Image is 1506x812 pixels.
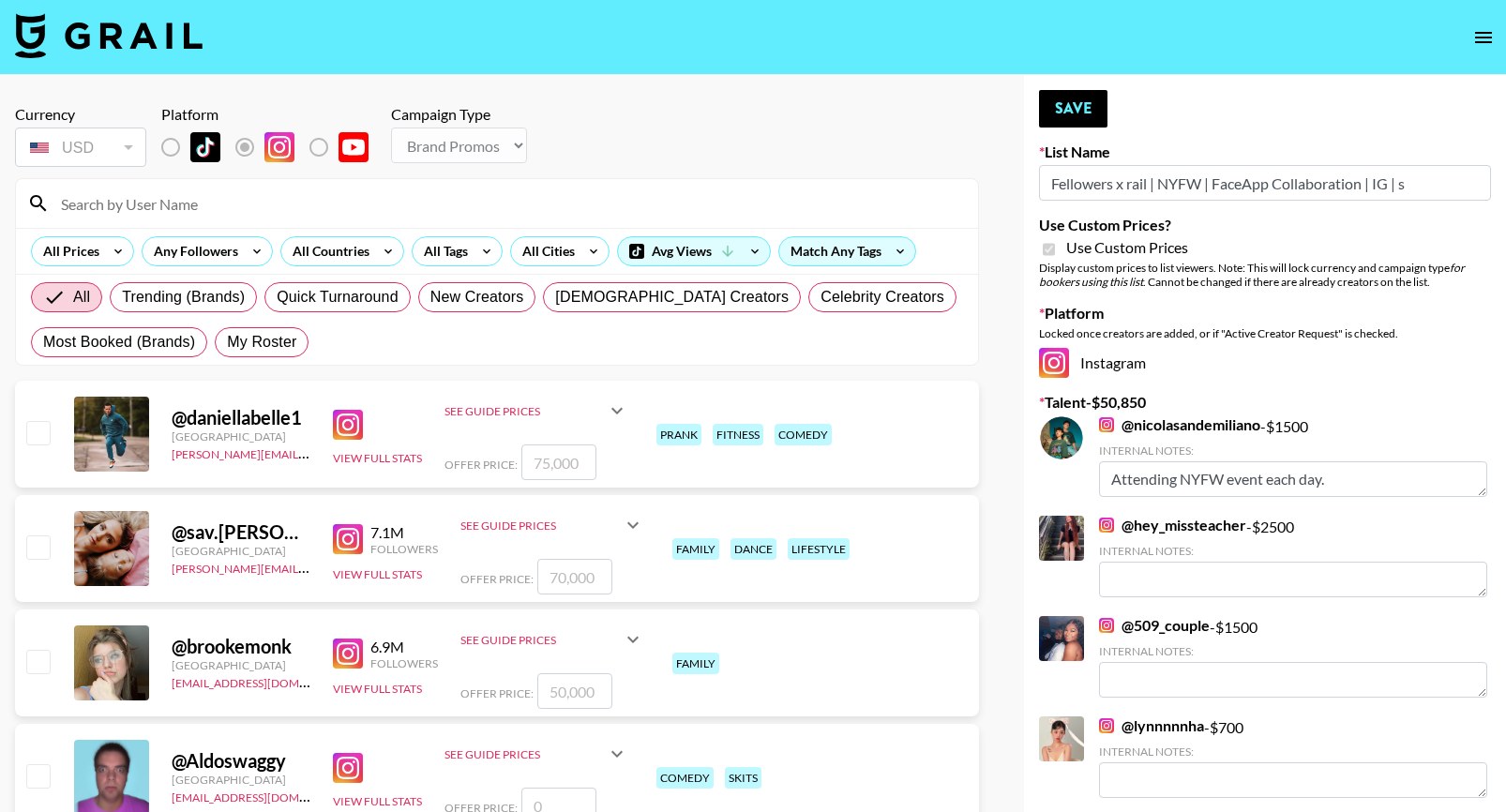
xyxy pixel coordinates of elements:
[713,424,763,445] div: fitness
[555,286,789,308] span: [DEMOGRAPHIC_DATA] Creators
[444,747,606,761] div: See Guide Prices
[172,558,449,576] a: [PERSON_NAME][EMAIL_ADDRESS][DOMAIN_NAME]
[50,188,967,218] input: Search by User Name
[15,105,146,124] div: Currency
[1099,415,1260,434] a: @nicolasandemiliano
[725,767,761,789] div: skits
[1099,516,1246,534] a: @hey_missteacher
[333,682,422,696] button: View Full Stats
[1099,516,1487,597] div: - $ 2500
[537,673,612,709] input: 50,000
[333,524,363,554] img: Instagram
[391,105,527,124] div: Campaign Type
[788,538,850,560] div: lifestyle
[227,331,296,353] span: My Roster
[460,503,644,548] div: See Guide Prices
[1039,326,1491,340] div: Locked once creators are added, or if "Active Creator Request" is checked.
[460,519,622,533] div: See Guide Prices
[264,132,294,162] img: Instagram
[1099,618,1114,633] img: Instagram
[370,542,438,556] div: Followers
[1099,616,1210,635] a: @509_couple
[172,406,310,429] div: @ daniellabelle1
[19,131,143,164] div: USD
[73,286,90,308] span: All
[1099,544,1487,558] div: Internal Notes:
[339,132,369,162] img: YouTube
[172,429,310,444] div: [GEOGRAPHIC_DATA]
[333,753,363,783] img: Instagram
[444,388,628,433] div: See Guide Prices
[1039,348,1069,378] img: Instagram
[370,656,438,670] div: Followers
[281,237,373,265] div: All Countries
[15,124,146,171] div: Currency is locked to USD
[172,444,449,461] a: [PERSON_NAME][EMAIL_ADDRESS][DOMAIN_NAME]
[1099,716,1204,735] a: @lynnnnnha
[1039,304,1491,323] label: Platform
[333,410,363,440] img: Instagram
[460,617,644,662] div: See Guide Prices
[656,767,714,789] div: comedy
[821,286,944,308] span: Celebrity Creators
[779,237,915,265] div: Match Any Tags
[1099,616,1487,698] div: - $ 1500
[1099,415,1487,497] div: - $ 1500
[444,458,518,472] span: Offer Price:
[1039,393,1491,412] label: Talent - $ 50,850
[1099,518,1114,533] img: Instagram
[333,451,422,465] button: View Full Stats
[43,331,195,353] span: Most Booked (Brands)
[460,633,622,647] div: See Guide Prices
[15,13,203,58] img: Grail Talent
[172,635,310,658] div: @ brookemonk
[1039,261,1491,289] div: Display custom prices to list viewers. Note: This will lock currency and campaign type . Cannot b...
[161,105,384,124] div: Platform
[1099,417,1114,432] img: Instagram
[730,538,776,560] div: dance
[122,286,245,308] span: Trending (Brands)
[172,787,360,804] a: [EMAIL_ADDRESS][DOMAIN_NAME]
[333,567,422,581] button: View Full Stats
[444,404,606,418] div: See Guide Prices
[1099,461,1487,497] textarea: Attending NYFW event each day.
[333,639,363,669] img: Instagram
[672,538,719,560] div: family
[460,572,534,586] span: Offer Price:
[172,658,310,672] div: [GEOGRAPHIC_DATA]
[172,773,310,787] div: [GEOGRAPHIC_DATA]
[1039,216,1491,234] label: Use Custom Prices?
[656,424,701,445] div: prank
[1099,716,1487,798] div: - $ 700
[333,794,422,808] button: View Full Stats
[143,237,242,265] div: Any Followers
[1099,744,1487,759] div: Internal Notes:
[172,672,360,690] a: [EMAIL_ADDRESS][DOMAIN_NAME]
[1099,644,1487,658] div: Internal Notes:
[1066,238,1188,257] span: Use Custom Prices
[444,731,628,776] div: See Guide Prices
[32,237,103,265] div: All Prices
[1039,143,1491,161] label: List Name
[1039,261,1465,289] em: for bookers using this list
[190,132,220,162] img: TikTok
[370,523,438,542] div: 7.1M
[775,424,832,445] div: comedy
[172,749,310,773] div: @ Aldoswaggy
[172,520,310,544] div: @ sav.[PERSON_NAME]
[1099,718,1114,733] img: Instagram
[537,559,612,594] input: 70,000
[1465,19,1502,56] button: open drawer
[430,286,524,308] span: New Creators
[161,128,384,167] div: List locked to Instagram.
[1039,348,1491,378] div: Instagram
[413,237,472,265] div: All Tags
[277,286,399,308] span: Quick Turnaround
[672,653,719,674] div: family
[521,444,596,480] input: 75,000
[1099,444,1487,458] div: Internal Notes:
[172,544,310,558] div: [GEOGRAPHIC_DATA]
[511,237,579,265] div: All Cities
[1039,90,1107,128] button: Save
[618,237,770,265] div: Avg Views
